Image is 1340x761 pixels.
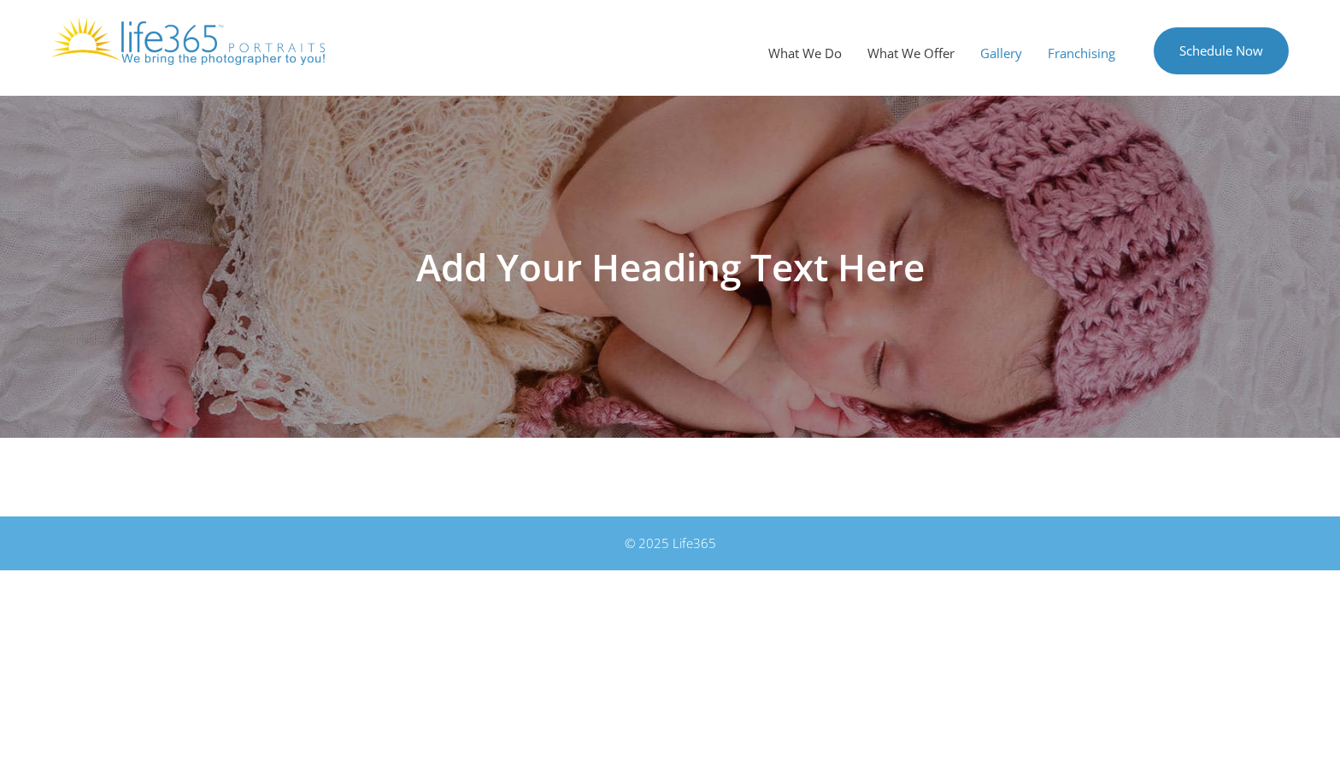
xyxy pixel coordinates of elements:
a: Schedule Now [1154,27,1289,74]
a: What We Offer [855,27,967,79]
img: Life365 [51,17,325,65]
a: Gallery [967,27,1035,79]
h1: Add Your Heading Text Here [191,248,1149,286]
a: Franchising [1035,27,1128,79]
a: What We Do [755,27,855,79]
div: © 2025 Life365 [200,534,1140,553]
